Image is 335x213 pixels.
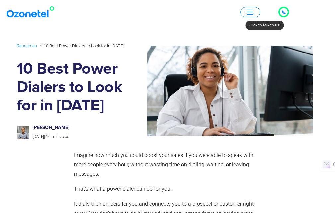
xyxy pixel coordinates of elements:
[17,60,142,115] h1: 10 Best Power Dialers to Look for in [DATE]
[52,134,69,139] span: mins read
[74,184,259,194] p: That’s what a power dialer can do for you.
[33,133,136,141] p: |
[33,134,44,139] span: [DATE]
[38,42,124,50] li: 10 Best Power Dialers to Look for in [DATE]
[74,151,259,179] p: Imagine how much you could boost your sales if you were able to speak with more people every hour...
[33,125,136,131] h6: [PERSON_NAME]
[46,134,51,139] span: 10
[17,42,37,50] a: Resources
[17,126,29,139] img: prashanth-kancherla_avatar-200x200.jpeg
